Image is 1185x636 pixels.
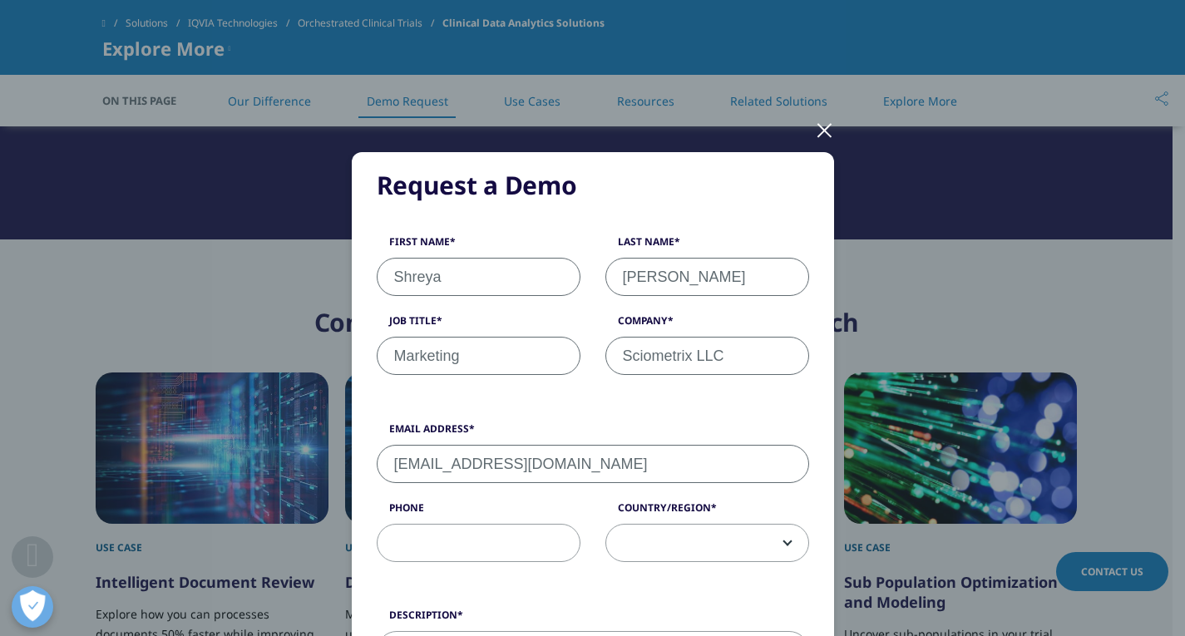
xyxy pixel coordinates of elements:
label: Phone [377,500,580,524]
label: Email Address [377,422,809,445]
label: Company [605,313,809,337]
label: Description [377,608,809,631]
label: Last Name [605,234,809,258]
h5: Request a Demo [377,169,809,202]
label: Country/Region [605,500,809,524]
label: First Name [377,234,580,258]
label: Job Title [377,313,580,337]
button: Open Preferences [12,586,53,628]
